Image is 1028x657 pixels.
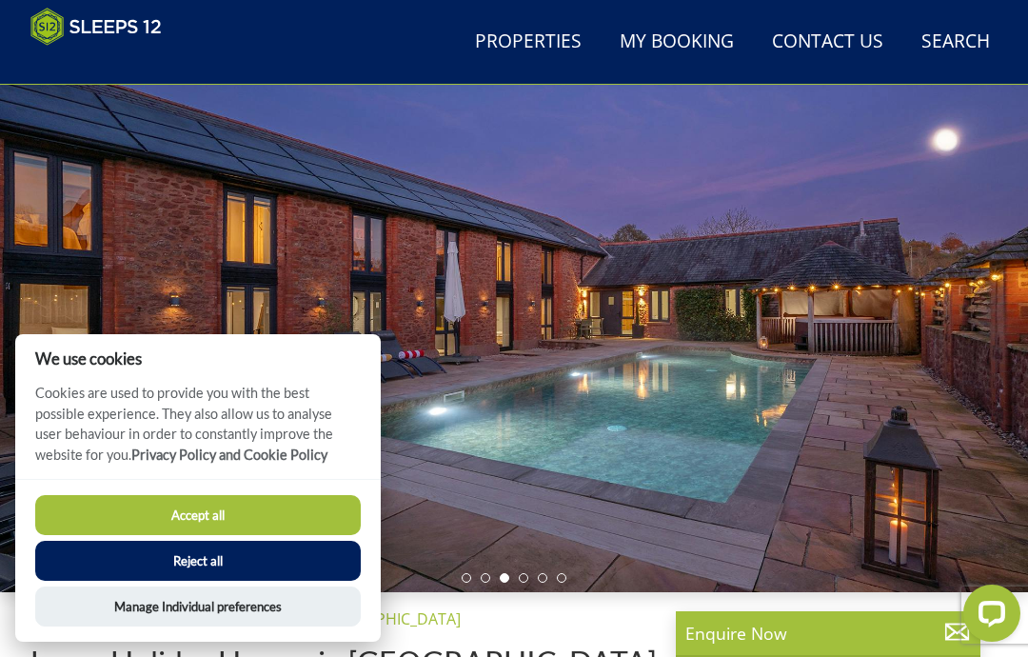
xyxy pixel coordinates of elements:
[15,349,381,368] h2: We use cookies
[35,495,361,535] button: Accept all
[948,577,1028,657] iframe: LiveChat chat widget
[21,57,221,73] iframe: Customer reviews powered by Trustpilot
[914,21,998,64] a: Search
[15,383,381,479] p: Cookies are used to provide you with the best possible experience. They also allow us to analyse ...
[35,541,361,581] button: Reject all
[35,587,361,627] button: Manage Individual preferences
[30,8,162,46] img: Sleeps 12
[764,21,891,64] a: Contact Us
[131,447,327,463] a: Privacy Policy and Cookie Policy
[467,21,589,64] a: Properties
[693,607,998,634] span: Search
[685,621,971,646] p: Enquire Now
[612,21,741,64] a: My Booking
